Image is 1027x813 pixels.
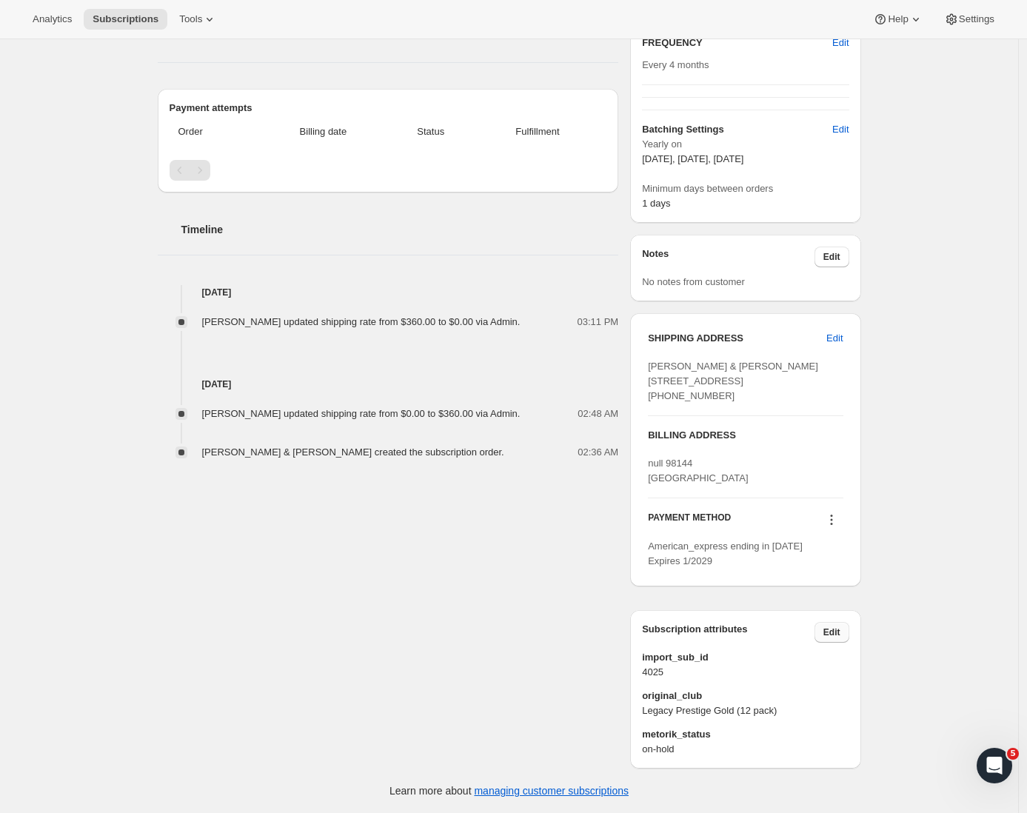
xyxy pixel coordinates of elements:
[84,9,167,30] button: Subscriptions
[642,703,849,718] span: Legacy Prestige Gold (12 pack)
[202,408,521,419] span: [PERSON_NAME] updated shipping rate from $0.00 to $360.00 via Admin.
[642,650,849,665] span: import_sub_id
[642,181,849,196] span: Minimum days between orders
[648,331,826,346] h3: SHIPPING ADDRESS
[389,783,629,798] p: Learn more about
[170,160,607,181] nav: Pagination
[202,316,521,327] span: [PERSON_NAME] updated shipping rate from $360.00 to $0.00 via Admin.
[642,665,849,680] span: 4025
[823,626,840,638] span: Edit
[935,9,1003,30] button: Settings
[648,361,818,401] span: [PERSON_NAME] & [PERSON_NAME] [STREET_ADDRESS] [PHONE_NUMBER]
[823,31,857,55] button: Edit
[170,116,258,148] th: Order
[642,122,832,137] h6: Batching Settings
[24,9,81,30] button: Analytics
[832,122,849,137] span: Edit
[642,276,745,287] span: No notes from customer
[814,247,849,267] button: Edit
[642,742,849,757] span: on-hold
[648,458,748,484] span: null 98144 [GEOGRAPHIC_DATA]
[823,118,857,141] button: Edit
[170,101,607,116] h2: Payment attempts
[648,512,731,532] h3: PAYMENT METHOD
[158,285,619,300] h4: [DATE]
[642,153,743,164] span: [DATE], [DATE], [DATE]
[181,222,619,237] h2: Timeline
[888,13,908,25] span: Help
[648,541,803,566] span: American_express ending in [DATE] Expires 1/2029
[642,247,814,267] h3: Notes
[170,9,226,30] button: Tools
[33,13,72,25] span: Analytics
[642,137,849,152] span: Yearly on
[478,124,598,139] span: Fulfillment
[202,446,504,458] span: [PERSON_NAME] & [PERSON_NAME] created the subscription order.
[642,59,709,70] span: Every 4 months
[158,377,619,392] h4: [DATE]
[642,36,832,50] h2: FREQUENCY
[814,622,849,643] button: Edit
[648,428,843,443] h3: BILLING ADDRESS
[393,124,469,139] span: Status
[642,198,670,209] span: 1 days
[642,727,849,742] span: metorik_status
[474,785,629,797] a: managing customer subscriptions
[179,13,202,25] span: Tools
[1007,748,1019,760] span: 5
[262,124,384,139] span: Billing date
[578,445,618,460] span: 02:36 AM
[578,315,619,329] span: 03:11 PM
[817,327,852,350] button: Edit
[642,622,814,643] h3: Subscription attributes
[977,748,1012,783] iframe: Intercom live chat
[959,13,994,25] span: Settings
[93,13,158,25] span: Subscriptions
[642,689,849,703] span: original_club
[578,406,618,421] span: 02:48 AM
[826,331,843,346] span: Edit
[864,9,931,30] button: Help
[823,251,840,263] span: Edit
[832,36,849,50] span: Edit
